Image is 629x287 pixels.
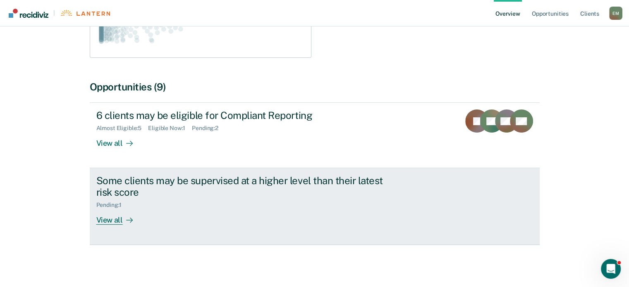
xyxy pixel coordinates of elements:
div: Some clients may be supervised at a higher level than their latest risk score [96,175,387,199]
div: Pending : 1 [96,202,129,209]
span: | [48,9,60,17]
img: Lantern [60,10,110,16]
div: View all [96,209,143,225]
div: Almost Eligible : 5 [96,125,148,132]
div: View all [96,132,143,148]
button: Profile dropdown button [609,7,622,20]
img: Recidiviz [9,9,48,18]
div: Opportunities (9) [90,81,540,93]
div: Eligible Now : 1 [148,125,192,132]
div: Pending : 2 [192,125,225,132]
div: E M [609,7,622,20]
a: Some clients may be supervised at a higher level than their latest risk scorePending:1View all [90,168,540,245]
div: 6 clients may be eligible for Compliant Reporting [96,109,387,121]
a: 6 clients may be eligible for Compliant ReportingAlmost Eligible:5Eligible Now:1Pending:2View all [90,102,540,168]
iframe: Intercom live chat [601,259,621,279]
